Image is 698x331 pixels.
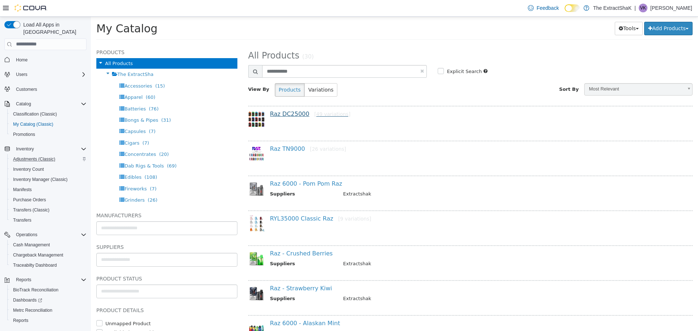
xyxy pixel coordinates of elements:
a: Metrc Reconciliation [10,306,55,315]
a: Promotions [10,130,38,139]
td: Extractshak [247,278,586,287]
small: [26 variations] [219,129,255,135]
span: VK [640,4,646,12]
button: Chargeback Management [7,250,89,260]
button: Reports [1,275,89,285]
span: (26) [57,181,67,186]
button: Reports [7,315,89,326]
span: (76) [58,89,68,95]
span: Cash Management [13,242,50,248]
td: Extractshak [247,174,586,183]
input: Dark Mode [565,4,580,12]
span: My Catalog (Classic) [13,121,53,127]
button: Inventory Manager (Classic) [7,174,89,185]
span: Catalog [13,100,87,108]
a: Inventory Count [10,165,47,174]
button: Users [13,70,30,79]
span: Metrc Reconciliation [13,307,52,313]
span: Reports [16,277,31,283]
button: Users [1,69,89,80]
p: [PERSON_NAME] [650,4,692,12]
img: 150 [157,269,174,285]
button: Tools [524,5,552,19]
span: Inventory Manager (Classic) [10,175,87,184]
span: Inventory Count [13,166,44,172]
span: View By [157,70,178,75]
button: Inventory Count [7,164,89,174]
button: Purchase Orders [7,195,89,205]
a: Customers [13,85,40,94]
span: Reports [13,275,87,284]
span: Cigars [33,124,48,129]
a: Manifests [10,185,35,194]
span: Cash Management [10,241,87,249]
div: Vito Knowles [639,4,647,12]
td: Extractshak [247,243,586,253]
span: Traceabilty Dashboard [13,262,57,268]
button: Variations [213,66,246,80]
h5: Suppliers [5,226,147,235]
button: Inventory [1,144,89,154]
a: BioTrack Reconciliation [10,286,61,294]
a: Raz DC25000[49 variations] [179,94,260,101]
span: Transfers (Classic) [13,207,49,213]
span: Home [13,55,87,64]
img: 150 [157,164,174,180]
img: 150 [157,94,174,110]
span: (7) [58,112,64,117]
button: Classification (Classic) [7,109,89,119]
button: BioTrack Reconciliation [7,285,89,295]
span: Home [16,57,28,63]
span: Dab Rigs & Tools [33,146,73,152]
img: 150 [157,303,174,319]
img: Cova [15,4,47,12]
span: Operations [16,232,37,238]
a: Raz 6000 - Alaskan Mint [179,303,249,310]
span: Dashboards [13,297,42,303]
span: Customers [13,85,87,94]
span: Bongs & Pipes [33,101,67,106]
span: Traceabilty Dashboard [10,261,87,270]
p: | [634,4,636,12]
span: Capsules [33,112,55,117]
span: Chargeback Management [13,252,63,258]
button: Traceabilty Dashboard [7,260,89,270]
label: Unmapped Product [13,303,60,311]
span: (7) [52,124,58,129]
a: Inventory Manager (Classic) [10,175,71,184]
span: Promotions [13,132,35,137]
label: Explicit Search [354,51,391,58]
span: (69) [76,146,86,152]
a: Chargeback Management [10,251,66,259]
td: Extractshak [247,313,586,322]
small: [49 variations] [224,94,260,100]
button: Operations [1,230,89,240]
th: Suppliers [179,174,247,183]
span: Metrc Reconciliation [10,306,87,315]
button: Home [1,55,89,65]
span: Inventory [13,145,87,153]
span: Transfers [13,217,31,223]
span: Classification (Classic) [10,110,87,118]
button: Add Products [553,5,602,19]
button: Adjustments (Classic) [7,154,89,164]
img: 150 [157,129,174,145]
button: Metrc Reconciliation [7,305,89,315]
span: Reports [10,316,87,325]
a: Classification (Classic) [10,110,60,118]
span: Customers [16,86,37,92]
span: Sort By [468,70,488,75]
a: Cash Management [10,241,53,249]
span: Purchase Orders [13,197,46,203]
h5: Product Details [5,289,147,298]
button: My Catalog (Classic) [7,119,89,129]
button: Transfers [7,215,89,225]
span: Reports [13,318,28,323]
th: Suppliers [179,313,247,322]
span: My Catalog (Classic) [10,120,87,129]
a: RYL35000 Classic Raz[9 variations] [179,198,281,205]
span: All Products [14,44,42,49]
span: Feedback [537,4,559,12]
a: Transfers (Classic) [10,206,52,214]
span: Purchase Orders [10,195,87,204]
